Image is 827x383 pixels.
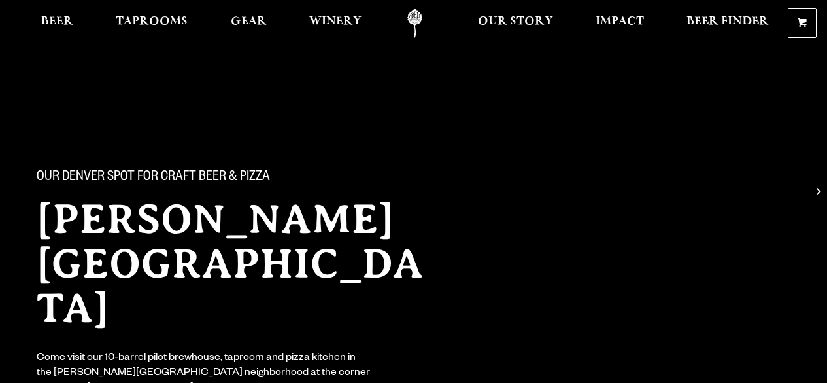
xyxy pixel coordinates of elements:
span: Our Denver spot for craft beer & pizza [37,170,270,187]
a: Taprooms [107,9,196,38]
span: Beer Finder [686,16,769,27]
span: Impact [596,16,644,27]
h2: [PERSON_NAME][GEOGRAPHIC_DATA] [37,197,445,331]
a: Impact [587,9,652,38]
a: Beer [33,9,82,38]
span: Winery [309,16,362,27]
span: Beer [41,16,73,27]
span: Taprooms [116,16,188,27]
a: Winery [301,9,370,38]
a: Beer Finder [678,9,777,38]
span: Gear [231,16,267,27]
a: Odell Home [390,9,439,38]
a: Our Story [469,9,562,38]
span: Our Story [478,16,553,27]
a: Gear [222,9,275,38]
